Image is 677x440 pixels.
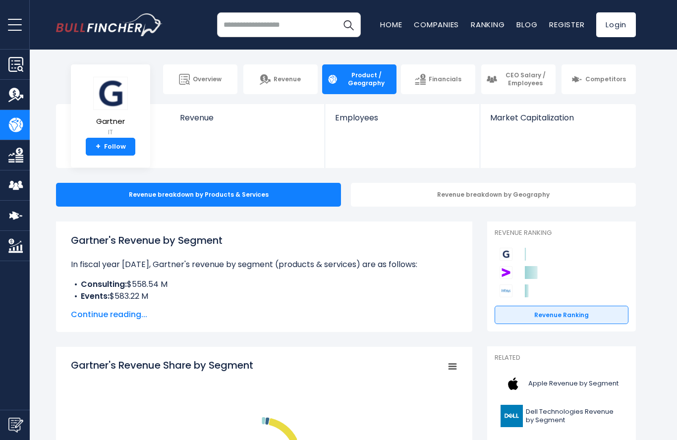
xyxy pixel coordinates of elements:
span: Market Capitalization [490,113,625,122]
span: Overview [193,75,222,83]
a: Revenue Ranking [495,306,628,325]
a: +Follow [86,138,135,156]
div: Revenue breakdown by Geography [351,183,636,207]
li: $558.54 M [71,278,457,290]
p: In fiscal year [DATE], Gartner's revenue by segment (products & services) are as follows: [71,259,457,271]
b: Consulting: [81,278,127,290]
a: Overview [163,64,237,94]
a: Companies [414,19,459,30]
span: CEO Salary / Employees [500,71,551,87]
span: Apple Revenue by Segment [528,380,619,388]
a: Revenue [243,64,318,94]
span: Employees [335,113,469,122]
a: Competitors [562,64,636,94]
p: Revenue Ranking [495,229,628,237]
a: CEO Salary / Employees [481,64,556,94]
div: Revenue breakdown by Products & Services [56,183,341,207]
img: DELL logo [501,405,523,427]
a: Employees [325,104,479,139]
a: Register [549,19,584,30]
p: Related [495,354,628,362]
a: Gartner IT [93,76,128,138]
a: Revenue [170,104,325,139]
span: Competitors [585,75,626,83]
img: Gartner competitors logo [500,248,512,261]
small: IT [93,128,128,137]
img: bullfincher logo [56,13,163,36]
strong: + [96,142,101,151]
a: Home [380,19,402,30]
li: $583.22 M [71,290,457,302]
a: Ranking [471,19,505,30]
a: Apple Revenue by Segment [495,370,628,397]
img: Accenture plc competitors logo [500,266,512,279]
span: Gartner [93,117,128,126]
a: Go to homepage [56,13,163,36]
a: Login [596,12,636,37]
span: Revenue [274,75,301,83]
a: Dell Technologies Revenue by Segment [495,402,628,430]
a: Blog [516,19,537,30]
a: Financials [401,64,475,94]
a: Product / Geography [322,64,396,94]
b: Events: [81,290,110,302]
span: Product / Geography [341,71,392,87]
span: Dell Technologies Revenue by Segment [526,408,622,425]
img: Infosys Limited competitors logo [500,284,512,297]
button: Search [336,12,361,37]
span: Revenue [180,113,315,122]
tspan: Gartner's Revenue Share by Segment [71,358,253,372]
span: Financials [429,75,461,83]
h1: Gartner's Revenue by Segment [71,233,457,248]
a: Market Capitalization [480,104,635,139]
span: Continue reading... [71,309,457,321]
img: AAPL logo [501,373,525,395]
